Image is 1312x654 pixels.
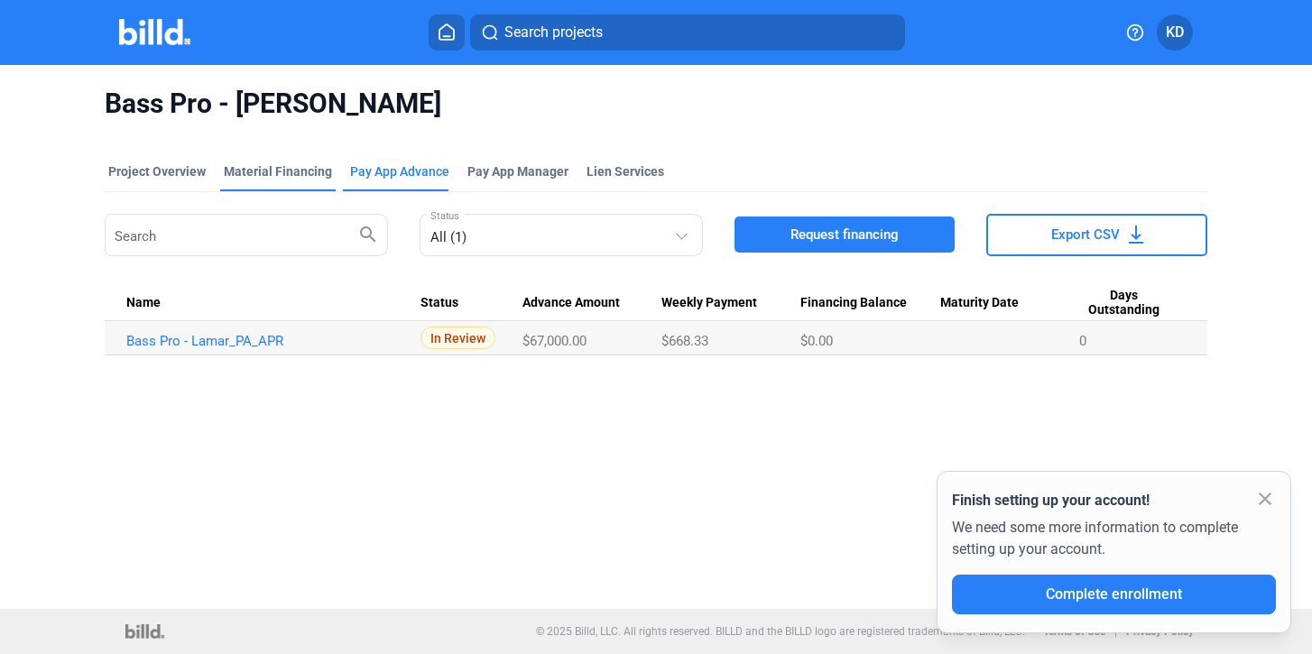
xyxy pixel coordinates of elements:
[126,295,420,311] div: Name
[420,327,495,349] span: In Review
[467,162,568,180] span: Pay App Manager
[587,162,664,180] div: Lien Services
[430,229,467,245] mat-select-trigger: All (1)
[119,19,190,45] img: Billd Company Logo
[1079,333,1086,349] span: 0
[1166,22,1184,43] span: KD
[105,87,1206,121] span: Bass Pro - [PERSON_NAME]
[522,333,587,349] span: $67,000.00
[800,295,907,311] span: Financing Balance
[126,295,161,311] span: Name
[800,333,833,349] span: $0.00
[952,490,1276,511] div: Finish setting up your account!
[735,216,955,253] button: Request financing
[1157,14,1193,51] button: KD
[940,295,1019,311] span: Maturity Date
[357,223,379,244] mat-icon: search
[522,295,661,311] div: Advance Amount
[350,162,449,180] div: Pay App Advance
[952,511,1276,575] div: We need some more information to complete setting up your account.
[790,226,899,244] span: Request financing
[1254,488,1276,510] mat-icon: close
[800,295,940,311] div: Financing Balance
[126,333,420,349] a: Bass Pro - Lamar_PA_APR
[536,625,1025,638] p: © 2025 Billd, LLC. All rights reserved. BILLD and the BILLD logo are registered trademarks of Bil...
[661,333,708,349] span: $668.33
[661,295,757,311] span: Weekly Payment
[125,624,164,639] img: logo
[940,295,1079,311] div: Maturity Date
[1051,226,1120,244] span: Export CSV
[108,162,206,180] div: Project Overview
[952,575,1276,614] button: Complete enrollment
[420,295,522,311] div: Status
[504,22,603,43] span: Search projects
[661,295,800,311] div: Weekly Payment
[224,162,332,180] div: Material Financing
[986,214,1206,256] button: Export CSV
[1079,288,1186,318] div: Days Outstanding
[522,295,620,311] span: Advance Amount
[1046,585,1182,603] span: Complete enrollment
[1079,288,1169,318] span: Days Outstanding
[470,14,905,51] button: Search projects
[420,295,458,311] span: Status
